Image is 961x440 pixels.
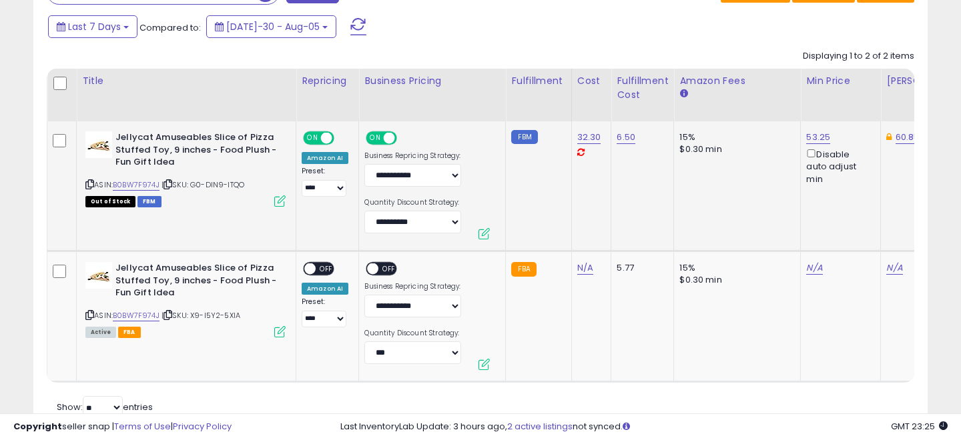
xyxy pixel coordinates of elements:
span: FBM [137,196,162,207]
span: OFF [379,263,400,275]
span: OFF [316,263,337,275]
a: B0BW7F974J [113,310,159,321]
a: N/A [577,261,593,275]
small: FBM [511,130,537,144]
span: Last 7 Days [68,20,121,33]
div: Preset: [302,297,348,327]
div: Min Price [806,74,875,88]
div: Cost [577,74,606,88]
a: 53.25 [806,131,830,144]
div: ASIN: [85,131,286,205]
a: Privacy Policy [173,420,232,433]
div: Displaying 1 to 2 of 2 items [803,50,914,63]
a: N/A [806,261,822,275]
span: ON [368,133,384,144]
span: | SKU: X9-I5Y2-5XIA [162,310,240,321]
label: Quantity Discount Strategy: [364,198,461,207]
a: 60.85 [896,131,920,144]
label: Business Repricing Strategy: [364,282,461,291]
button: Last 7 Days [48,15,137,38]
span: Show: entries [57,401,153,413]
div: Amazon AI [302,152,348,164]
div: Preset: [302,167,348,197]
span: OFF [332,133,354,144]
label: Business Repricing Strategy: [364,151,461,161]
span: FBA [118,327,141,338]
div: 15% [679,262,790,274]
span: ON [304,133,321,144]
span: [DATE]-30 - Aug-05 [226,20,320,33]
b: Jellycat Amuseables Slice of Pizza Stuffed Toy, 9 inches - Food Plush - Fun Gift Idea [115,262,278,303]
span: OFF [395,133,416,144]
div: ASIN: [85,262,286,336]
a: N/A [886,261,902,275]
div: 15% [679,131,790,143]
span: | SKU: G0-DIN9-ITQO [162,179,244,190]
div: seller snap | | [13,421,232,433]
a: Terms of Use [114,420,171,433]
span: 2025-08-14 23:25 GMT [891,420,948,433]
div: $0.30 min [679,274,790,286]
a: 6.50 [617,131,635,144]
strong: Copyright [13,420,62,433]
div: Business Pricing [364,74,500,88]
span: Compared to: [139,21,201,34]
span: All listings that are currently out of stock and unavailable for purchase on Amazon [85,196,135,207]
div: Amazon Fees [679,74,795,88]
a: 32.30 [577,131,601,144]
div: $0.30 min [679,143,790,155]
span: All listings currently available for purchase on Amazon [85,327,116,338]
div: 5.77 [617,262,663,274]
a: 2 active listings [507,420,573,433]
b: Jellycat Amuseables Slice of Pizza Stuffed Toy, 9 inches - Food Plush - Fun Gift Idea [115,131,278,172]
button: [DATE]-30 - Aug-05 [206,15,336,38]
img: 411T2H+h2kL._SL40_.jpg [85,262,112,289]
div: Last InventoryLab Update: 3 hours ago, not synced. [340,421,948,433]
div: Repricing [302,74,353,88]
a: B0BW7F974J [113,179,159,191]
small: FBA [511,262,536,277]
div: Fulfillment Cost [617,74,668,102]
div: Fulfillment [511,74,565,88]
div: Disable auto adjust min [806,147,870,185]
div: Amazon AI [302,283,348,295]
small: Amazon Fees. [679,88,687,100]
label: Quantity Discount Strategy: [364,329,461,338]
img: 411T2H+h2kL._SL40_.jpg [85,131,112,158]
div: Title [82,74,290,88]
